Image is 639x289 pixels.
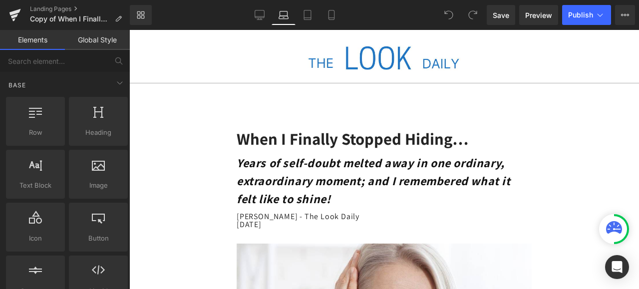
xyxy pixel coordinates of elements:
[463,5,483,25] button: Redo
[439,5,459,25] button: Undo
[65,30,130,50] a: Global Style
[493,10,509,20] span: Save
[107,125,381,177] strong: Years of self-doubt melted away in one ordinary, extraordinary moment; and I remembered what it f...
[519,5,558,25] a: Preview
[30,5,130,13] a: Landing Pages
[7,80,27,90] span: Base
[107,181,230,192] span: [PERSON_NAME] - The Look Daily
[615,5,635,25] button: More
[568,11,593,19] span: Publish
[30,15,111,23] span: Copy of When I Finally Stopped Hiding
[9,127,62,138] span: Row
[9,233,62,244] span: Icon
[9,180,62,191] span: Text Block
[605,255,629,279] div: Open Intercom Messenger
[248,5,272,25] a: Desktop
[296,5,319,25] a: Tablet
[107,98,402,120] h1: When I Finally Stopped Hiding…
[72,180,125,191] span: Image
[72,233,125,244] span: Button
[72,127,125,138] span: Heading
[562,5,611,25] button: Publish
[130,5,152,25] a: New Library
[272,5,296,25] a: Laptop
[107,189,132,200] span: [DATE]
[319,5,343,25] a: Mobile
[525,10,552,20] span: Preview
